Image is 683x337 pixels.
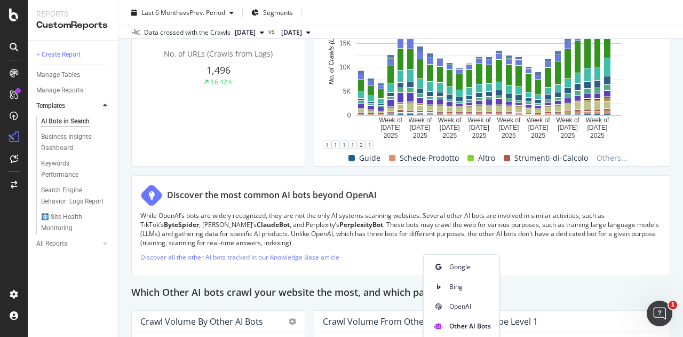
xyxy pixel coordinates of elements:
button: Segments [247,4,297,21]
span: Altro [478,152,495,164]
text: 2025 [531,131,545,139]
text: No. of Crawls (Logs) [328,26,335,84]
text: 2025 [384,131,398,139]
text: 10K [339,64,351,71]
text: 0 [347,111,351,119]
span: No. of URLs (Crawls from Logs) [164,49,273,59]
span: Guide [359,152,380,164]
div: Search Engine Behavior: Logs Report [41,185,104,207]
iframe: Intercom live chat [647,301,672,326]
div: + Create Report [36,49,81,60]
div: 1 [348,140,357,149]
text: [DATE] [528,124,549,131]
text: Week of [408,116,432,123]
div: Which Other AI bots crawl your website the most, and which pagetypes? [131,285,670,302]
div: AI Bots in Search [41,116,90,127]
span: vs Prev. Period [183,8,225,17]
text: [DATE] [469,124,489,131]
text: Week of [438,116,462,123]
text: 15K [339,40,351,47]
text: 2025 [413,131,427,139]
div: 1 [340,140,348,149]
div: Reports [36,9,109,19]
div: Manage Reports [36,85,83,96]
a: Discover all the other AI bots tracked in our Knowledge Base article [140,253,339,262]
div: All Reports [36,238,67,249]
div: 16.42% [211,77,233,87]
span: Others... [592,152,632,164]
a: 🩻 Site Health Monitoring [41,211,110,234]
button: [DATE] [277,26,315,39]
div: Discover the most common AI bots beyond OpenAI [167,189,377,201]
text: Week of [467,116,491,123]
a: Manage Tables [36,69,110,81]
text: Week of [379,116,402,123]
text: 2025 [590,131,605,139]
text: [DATE] [440,124,460,131]
div: 1 [331,140,340,149]
text: [DATE] [410,124,430,131]
a: AI Bots in Search [41,116,110,127]
span: Last 6 Months [141,8,183,17]
span: 1,496 [207,64,231,76]
h2: Which Other AI bots crawl your website the most, and which pagetypes? [131,285,464,302]
span: 2025 Mar. 31st [281,28,302,37]
span: Strumenti-di-Calcolo [514,152,588,164]
div: Keywords Performance [41,158,101,181]
span: Bing [449,282,491,292]
a: Manage Reports [36,85,110,96]
span: Google [449,262,491,272]
text: [DATE] [558,124,578,131]
div: 🩻 Site Health Monitoring [41,211,102,234]
a: Business Insights Dashboard [41,131,110,154]
div: 1 [323,140,331,149]
text: Week of [527,116,550,123]
text: 2025 [442,131,457,139]
div: Manage Tables [36,69,80,81]
span: 1 [669,301,677,309]
p: While OpenAI’s bots are widely recognized, they are not the only AI systems scanning websites. Se... [140,211,661,248]
a: Search Engine Behavior: Logs Report [41,185,110,207]
text: [DATE] [587,124,607,131]
span: Schede-Prodotto [400,152,459,164]
div: Crawl Volume from Other AI Bots by pagetype Level 1 [323,316,538,327]
text: [DATE] [498,124,519,131]
strong: ByteSpider [164,220,199,229]
div: 1 [366,140,374,149]
text: 2025 [561,131,575,139]
button: [DATE] [231,26,268,39]
a: + Create Report [36,49,110,60]
div: Business Insights Dashboard [41,131,102,154]
button: Last 6 MonthsvsPrev. Period [127,4,238,21]
text: [DATE] [380,124,401,131]
text: 2025 [502,131,516,139]
a: Templates [36,100,100,112]
span: vs [268,27,277,36]
span: OpenAI [449,302,491,311]
strong: PerplexityBot [339,220,383,229]
text: 2025 [472,131,487,139]
span: Segments [263,8,293,17]
a: All Reports [36,238,100,249]
div: Data crossed with the Crawls [144,28,231,37]
text: 5K [343,88,351,95]
span: 2025 Sep. 30th [235,28,256,37]
div: 2 [357,140,366,149]
div: Discover the most common AI bots beyond OpenAIWhile OpenAI’s bots are widely recognized, they are... [131,175,670,277]
strong: ClaudeBot [257,220,290,229]
div: Crawl Volume by Other AI Bots [140,316,263,327]
text: Week of [585,116,609,123]
text: Week of [497,116,520,123]
a: Keywords Performance [41,158,110,181]
text: Week of [556,116,579,123]
span: Other AI Bots [449,322,491,331]
div: Templates [36,100,65,112]
div: CustomReports [36,19,109,32]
